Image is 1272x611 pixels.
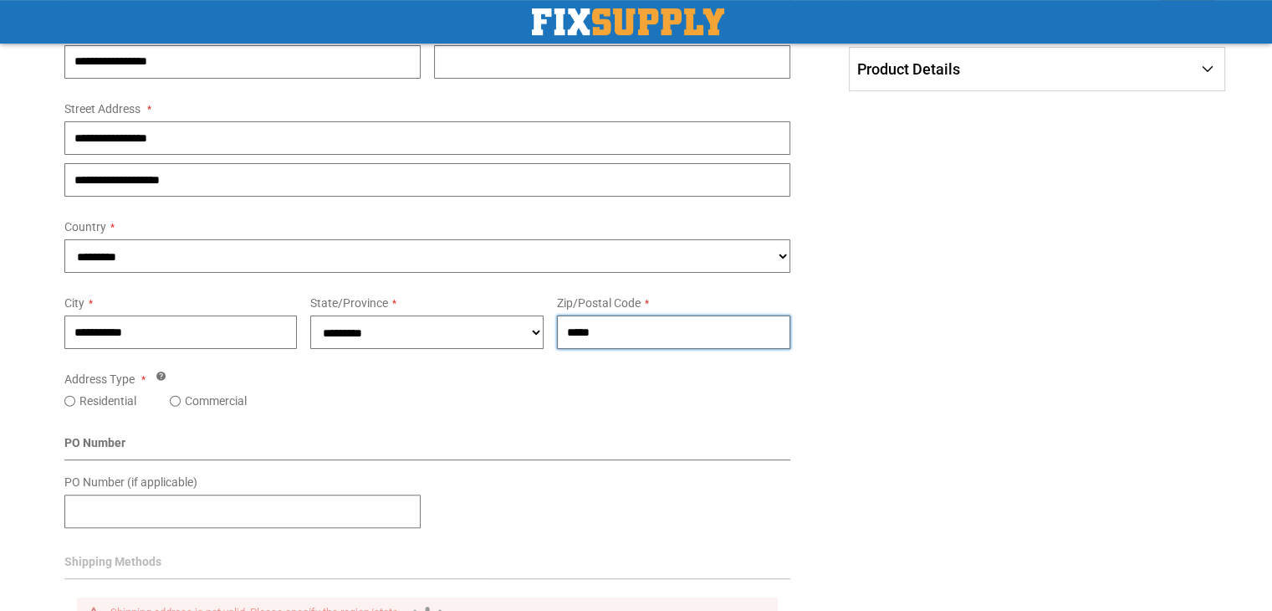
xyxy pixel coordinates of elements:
a: store logo [532,8,724,35]
div: PO Number [64,434,791,460]
span: Address Type [64,372,135,386]
span: Product Details [857,60,960,78]
span: PO Number (if applicable) [64,475,197,489]
span: Country [64,220,106,234]
span: City [64,296,84,310]
span: Zip/Postal Code [557,296,641,310]
label: Commercial [185,393,247,409]
span: State/Province [310,296,388,310]
label: Residential [79,393,136,409]
img: Fix Industrial Supply [532,8,724,35]
span: Street Address [64,102,140,116]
